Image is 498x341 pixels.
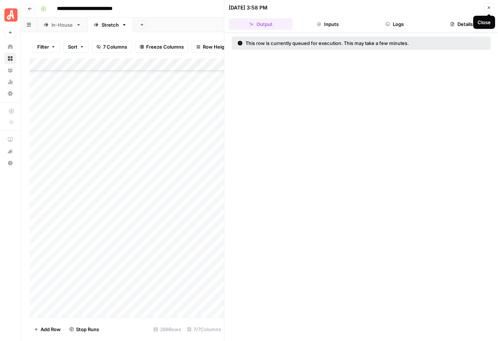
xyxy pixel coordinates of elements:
[478,19,491,26] div: Close
[102,21,119,29] div: Stretch
[68,43,77,50] span: Sort
[4,41,16,53] a: Home
[92,41,132,53] button: 7 Columns
[229,4,267,11] div: [DATE] 3:58 PM
[4,64,16,76] a: Your Data
[76,326,99,333] span: Stop Runs
[229,18,293,30] button: Output
[52,21,73,29] div: In-House
[203,43,229,50] span: Row Height
[4,145,16,157] button: What's new?
[4,8,18,22] img: Angi Logo
[65,323,103,335] button: Stop Runs
[103,43,127,50] span: 7 Columns
[37,18,87,32] a: In-House
[151,323,184,335] div: 268 Rows
[5,146,16,157] div: What's new?
[41,326,61,333] span: Add Row
[191,41,234,53] button: Row Height
[37,43,49,50] span: Filter
[4,88,16,99] a: Settings
[430,18,494,30] button: Details
[146,43,184,50] span: Freeze Columns
[30,323,65,335] button: Add Row
[184,323,224,335] div: 7/7 Columns
[33,41,60,53] button: Filter
[4,53,16,64] a: Browse
[4,76,16,88] a: Usage
[4,134,16,145] a: AirOps Academy
[296,18,360,30] button: Inputs
[363,18,427,30] button: Logs
[4,157,16,169] button: Help + Support
[135,41,189,53] button: Freeze Columns
[87,18,133,32] a: Stretch
[4,6,16,24] button: Workspace: Angi
[237,39,447,47] div: This row is currently queued for execution. This may take a few minutes.
[63,41,89,53] button: Sort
